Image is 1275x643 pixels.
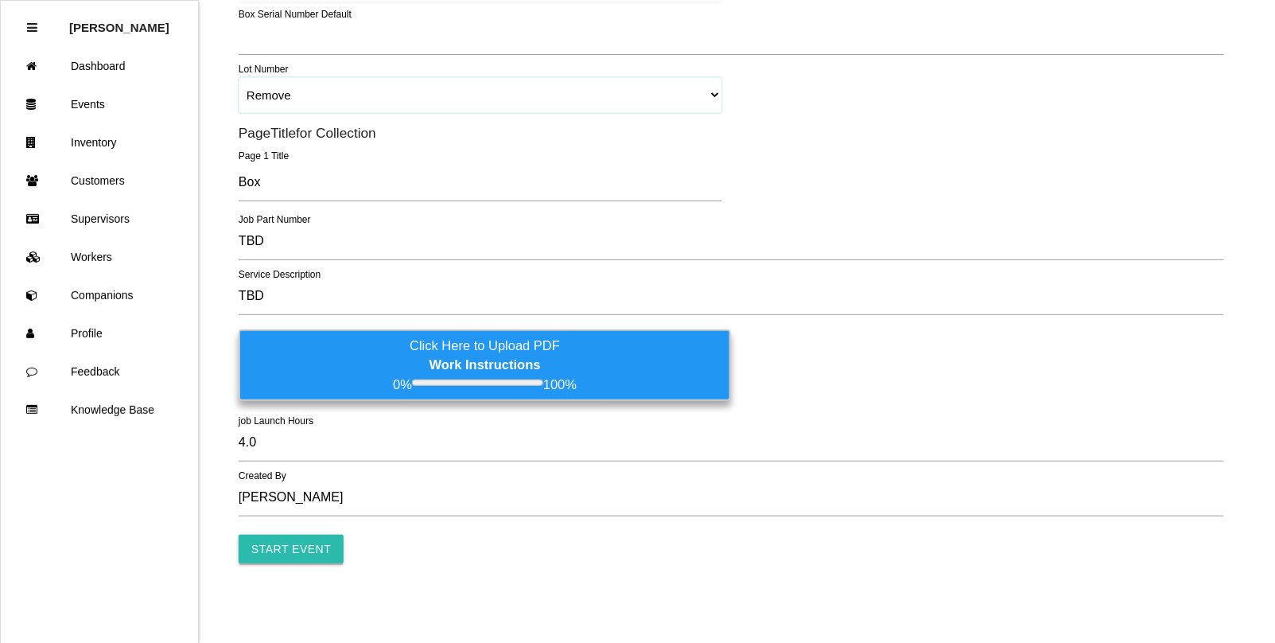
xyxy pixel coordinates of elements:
[430,357,541,372] b: Work Instructions
[1,314,198,353] a: Profile
[239,165,722,201] input: Required ie. Box -> Add Box
[412,376,543,390] progress: Click Here to Upload PDFWork Instructions0%100%
[239,212,311,227] label: Job Part Number
[239,62,289,76] label: Lot Number
[239,7,352,21] label: Box Serial Number Default
[27,9,37,47] div: Close
[1,123,198,162] a: Inventory
[1,47,198,85] a: Dashboard
[239,414,313,428] label: job Launch Hours
[1,391,198,429] a: Knowledge Base
[239,329,731,401] label: Click Here to Upload PDF 0% 100%
[1,85,198,123] a: Events
[239,150,289,162] label: Page 1 Title
[1,162,198,200] a: Customers
[239,126,1224,141] h6: Page Title for Collection
[1,276,198,314] a: Companions
[1,200,198,238] a: Supervisors
[1,238,198,276] a: Workers
[69,9,169,34] p: Rosie Blandino
[239,535,344,563] input: Start Event
[239,267,321,282] label: Service Description
[239,279,1224,315] input: N/A
[239,469,286,483] label: Created By
[1,353,198,391] a: Feedback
